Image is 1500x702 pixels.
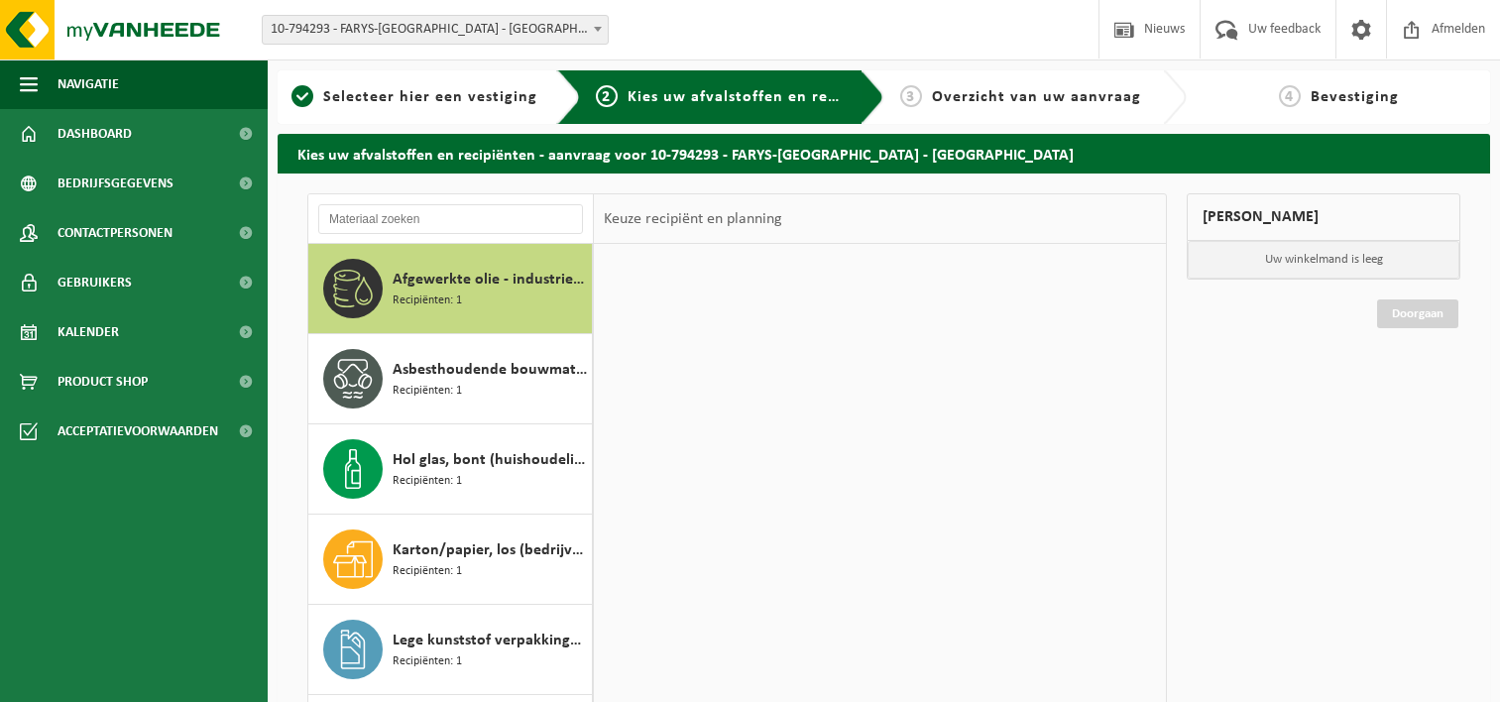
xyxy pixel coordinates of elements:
span: Contactpersonen [58,208,173,258]
div: Keuze recipiënt en planning [594,194,792,244]
span: Hol glas, bont (huishoudelijk) [393,448,587,472]
span: 4 [1279,85,1301,107]
span: Recipiënten: 1 [393,382,462,401]
span: Recipiënten: 1 [393,472,462,491]
span: Recipiënten: 1 [393,652,462,671]
span: Asbesthoudende bouwmaterialen cementgebonden (hechtgebonden) [393,358,587,382]
span: 2 [596,85,618,107]
span: Selecteer hier een vestiging [323,89,537,105]
button: Karton/papier, los (bedrijven) Recipiënten: 1 [308,515,593,605]
button: Afgewerkte olie - industrie in kleinverpakking Recipiënten: 1 [308,244,593,334]
span: Acceptatievoorwaarden [58,407,218,456]
div: [PERSON_NAME] [1187,193,1460,241]
iframe: chat widget [10,658,331,702]
span: Dashboard [58,109,132,159]
span: Navigatie [58,59,119,109]
button: Lege kunststof verpakkingen van gevaarlijke stoffen Recipiënten: 1 [308,605,593,695]
span: Recipiënten: 1 [393,292,462,310]
h2: Kies uw afvalstoffen en recipiënten - aanvraag voor 10-794293 - FARYS-[GEOGRAPHIC_DATA] - [GEOGRA... [278,134,1490,173]
span: Recipiënten: 1 [393,562,462,581]
button: Asbesthoudende bouwmaterialen cementgebonden (hechtgebonden) Recipiënten: 1 [308,334,593,424]
span: 1 [291,85,313,107]
span: Karton/papier, los (bedrijven) [393,538,587,562]
a: 1Selecteer hier een vestiging [288,85,541,109]
span: Bedrijfsgegevens [58,159,173,208]
span: Overzicht van uw aanvraag [932,89,1141,105]
span: Gebruikers [58,258,132,307]
input: Materiaal zoeken [318,204,583,234]
span: 10-794293 - FARYS-ASSE - ASSE [263,16,608,44]
button: Hol glas, bont (huishoudelijk) Recipiënten: 1 [308,424,593,515]
span: Kies uw afvalstoffen en recipiënten [628,89,900,105]
span: Lege kunststof verpakkingen van gevaarlijke stoffen [393,629,587,652]
span: 10-794293 - FARYS-ASSE - ASSE [262,15,609,45]
a: Doorgaan [1377,299,1458,328]
span: Product Shop [58,357,148,407]
p: Uw winkelmand is leeg [1188,241,1459,279]
span: Bevestiging [1311,89,1399,105]
span: Kalender [58,307,119,357]
span: Afgewerkte olie - industrie in kleinverpakking [393,268,587,292]
span: 3 [900,85,922,107]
